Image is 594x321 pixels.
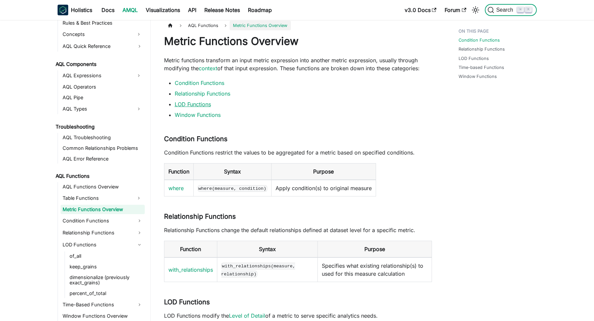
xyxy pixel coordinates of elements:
a: AQL Expressions [61,70,133,81]
span: AQL Functions [185,21,222,30]
a: Relationship Functions [459,46,505,52]
a: Time-based Functions [459,64,504,71]
a: Roadmap [244,5,276,15]
a: Condition Functions [61,215,145,226]
a: Forum [441,5,470,15]
th: Purpose [271,163,376,180]
h3: LOD Functions [164,298,432,306]
nav: Breadcrumbs [164,21,432,30]
a: LOD Functions [459,55,489,62]
a: Docs [98,5,118,15]
a: Metric Functions Overview [61,205,145,214]
a: Home page [164,21,177,30]
a: Release Notes [200,5,244,15]
a: Rules & Best Practices [61,18,145,28]
a: Time-Based Functions [61,299,145,310]
kbd: K [525,7,532,13]
a: keep_grains [68,262,145,271]
td: Specifies what existing relationship(s) to used for this measure calculation [317,257,432,282]
a: AQL Operators [61,82,145,92]
a: Condition Functions [175,80,224,86]
a: Table Functions [61,193,133,203]
a: of_all [68,251,145,261]
a: Window Functions [175,112,221,118]
a: Concepts [61,29,133,40]
th: Syntax [193,163,271,180]
button: Expand sidebar category 'AQL Types' [133,104,145,114]
th: Syntax [217,241,317,258]
a: Relationship Functions [61,227,145,238]
a: AQL Components [54,60,145,69]
code: with_relationships(measure, relationship) [221,263,296,277]
a: LOD Functions [175,101,211,108]
a: Window Functions [459,73,497,80]
button: Switch between dark and light mode (currently light mode) [470,5,481,15]
button: Expand sidebar category 'AQL Expressions' [133,70,145,81]
p: Metric functions transform an input metric expression into another metric expression, usually thr... [164,56,432,72]
a: AQL Quick Reference [61,41,145,52]
h1: Metric Functions Overview [164,35,432,48]
a: Common Relationships Problems [61,144,145,153]
a: context [199,65,217,72]
p: LOD Functions modify the of a metric to serve specific analytics needs. [164,312,432,320]
h3: Condition Functions [164,135,432,143]
a: AQL Functions [54,171,145,181]
a: Relationship Functions [175,90,230,97]
button: Search (Command+K) [485,4,536,16]
th: Function [164,163,193,180]
a: LOD Functions [61,239,145,250]
code: where(measure, condition) [198,185,267,192]
a: Level of Detail [229,312,265,319]
nav: Docs sidebar [51,20,151,321]
p: Condition Functions restrict the values to be aggregated for a metric based on specified conditions. [164,149,432,157]
a: AQL Troubleshooting [61,133,145,142]
span: Metric Functions Overview [230,21,291,30]
a: dimensionalize (previously exact_grains) [68,273,145,287]
a: percent_of_total [68,289,145,298]
button: Expand sidebar category 'Table Functions' [133,193,145,203]
a: Visualizations [142,5,184,15]
span: Search [494,7,517,13]
th: Purpose [317,241,432,258]
td: Apply condition(s) to original measure [271,180,376,196]
a: with_relationships [168,266,213,273]
h3: Relationship Functions [164,212,432,221]
a: AMQL [118,5,142,15]
a: Window Functions Overview [61,311,145,321]
img: Holistics [58,5,68,15]
a: v3.0 Docs [401,5,441,15]
a: AQL Error Reference [61,154,145,163]
a: AQL Types [61,104,133,114]
button: Expand sidebar category 'Concepts' [133,29,145,40]
a: AQL Pipe [61,93,145,102]
b: Holistics [71,6,92,14]
a: HolisticsHolistics [58,5,92,15]
a: API [184,5,200,15]
th: Function [164,241,217,258]
a: Troubleshooting [54,122,145,132]
a: Condition Functions [459,37,500,43]
kbd: ⌘ [517,7,524,13]
a: where [168,185,184,191]
a: AQL Functions Overview [61,182,145,191]
p: Relationship Functions change the default relationships defined at dataset level for a specific m... [164,226,432,234]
